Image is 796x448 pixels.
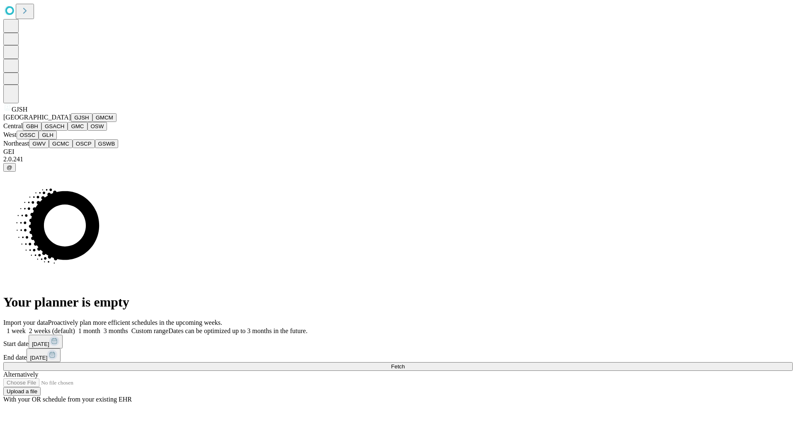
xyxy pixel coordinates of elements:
[3,114,71,121] span: [GEOGRAPHIC_DATA]
[3,295,793,310] h1: Your planner is empty
[3,387,41,396] button: Upload a file
[27,348,61,362] button: [DATE]
[41,122,68,131] button: GSACH
[3,156,793,163] div: 2.0.241
[3,319,48,326] span: Import your data
[30,355,47,361] span: [DATE]
[17,131,39,139] button: OSSC
[3,140,29,147] span: Northeast
[87,122,107,131] button: OSW
[3,148,793,156] div: GEI
[391,363,405,370] span: Fetch
[3,335,793,348] div: Start date
[3,122,23,129] span: Central
[7,164,12,170] span: @
[32,341,49,347] span: [DATE]
[3,348,793,362] div: End date
[3,396,132,403] span: With your OR schedule from your existing EHR
[92,113,116,122] button: GMCM
[3,371,38,378] span: Alternatively
[29,327,75,334] span: 2 weeks (default)
[3,362,793,371] button: Fetch
[73,139,95,148] button: OSCP
[29,335,63,348] button: [DATE]
[3,131,17,138] span: West
[71,113,92,122] button: GJSH
[104,327,128,334] span: 3 months
[49,139,73,148] button: GCMC
[7,327,26,334] span: 1 week
[23,122,41,131] button: GBH
[131,327,168,334] span: Custom range
[39,131,56,139] button: GLH
[95,139,119,148] button: GSWB
[168,327,307,334] span: Dates can be optimized up to 3 months in the future.
[48,319,222,326] span: Proactively plan more efficient schedules in the upcoming weeks.
[12,106,27,113] span: GJSH
[3,163,16,172] button: @
[29,139,49,148] button: GWV
[68,122,87,131] button: GMC
[78,327,100,334] span: 1 month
